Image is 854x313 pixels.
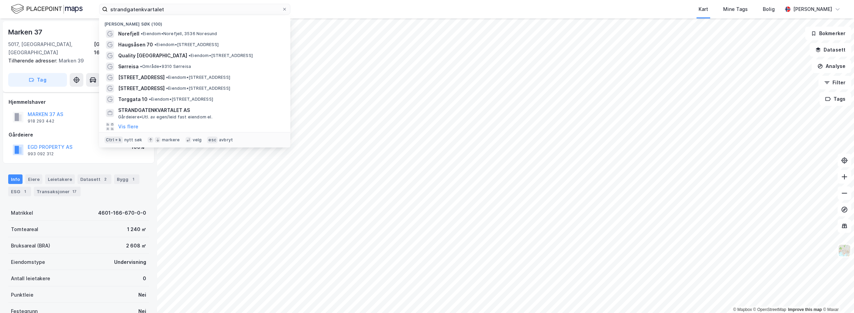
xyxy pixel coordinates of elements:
div: Transaksjoner [34,187,81,196]
span: Tilhørende adresser: [8,58,59,63]
div: Tomteareal [11,225,38,233]
button: Tags [819,92,851,106]
div: Bolig [763,5,775,13]
div: Marken 37 [8,27,44,38]
div: Datasett [78,174,111,184]
span: • [140,64,142,69]
div: [GEOGRAPHIC_DATA], 166/670 [94,40,149,57]
div: 1 240 ㎡ [127,225,146,233]
div: avbryt [219,137,233,143]
span: • [189,53,191,58]
span: Quality [GEOGRAPHIC_DATA] [118,52,187,60]
div: Punktleie [11,291,33,299]
img: logo.f888ab2527a4732fd821a326f86c7f29.svg [11,3,83,15]
span: [STREET_ADDRESS] [118,73,165,82]
span: Eiendom • Norefjell, 3536 Noresund [141,31,217,37]
a: Mapbox [733,307,752,312]
div: 993 092 312 [28,151,54,157]
div: ESG [8,187,31,196]
img: Z [838,244,851,257]
div: Nei [138,291,146,299]
div: [PERSON_NAME] [793,5,832,13]
div: Eiere [25,174,42,184]
span: • [141,31,143,36]
div: [PERSON_NAME] søk (100) [99,16,290,28]
button: Vis flere [118,123,138,131]
span: Gårdeiere • Utl. av egen/leid fast eiendom el. [118,114,212,120]
button: Filter [818,76,851,89]
div: 4601-166-670-0-0 [98,209,146,217]
div: Gårdeiere [9,131,149,139]
a: OpenStreetMap [753,307,786,312]
div: Eiendomstype [11,258,45,266]
span: Eiendom • [STREET_ADDRESS] [166,86,230,91]
button: Datasett [810,43,851,57]
span: Norefjell [118,30,139,38]
div: velg [193,137,202,143]
div: Mine Tags [723,5,748,13]
div: Marken 39 [8,57,143,65]
div: Ctrl + k [105,137,123,143]
span: • [166,75,168,80]
div: Antall leietakere [11,274,50,283]
button: Analyse [812,59,851,73]
div: Bruksareal (BRA) [11,242,50,250]
span: • [166,86,168,91]
div: 918 293 442 [28,118,54,124]
div: markere [162,137,180,143]
div: Bygg [114,174,139,184]
input: Søk på adresse, matrikkel, gårdeiere, leietakere eller personer [108,4,282,14]
span: Eiendom • [STREET_ADDRESS] [166,75,230,80]
div: Leietakere [45,174,75,184]
div: Kart [699,5,708,13]
span: Eiendom • [STREET_ADDRESS] [189,53,253,58]
div: 5017, [GEOGRAPHIC_DATA], [GEOGRAPHIC_DATA] [8,40,94,57]
div: 17 [71,188,78,195]
button: Bokmerker [805,27,851,40]
div: Undervisning [114,258,146,266]
span: Eiendom • [STREET_ADDRESS] [149,97,213,102]
div: Hjemmelshaver [9,98,149,106]
div: 0 [143,274,146,283]
div: 1 [22,188,28,195]
iframe: Chat Widget [820,280,854,313]
div: esc [207,137,218,143]
div: Matrikkel [11,209,33,217]
span: Sørreisa [118,62,139,71]
span: Eiendom • [STREET_ADDRESS] [154,42,219,47]
button: Tag [8,73,67,87]
span: Område • 9310 Sørreisa [140,64,191,69]
div: 1 [130,176,137,183]
div: nytt søk [124,137,142,143]
div: 2 608 ㎡ [126,242,146,250]
div: 2 [102,176,109,183]
a: Improve this map [788,307,822,312]
div: Info [8,174,23,184]
span: • [154,42,156,47]
span: [STREET_ADDRESS] [118,84,165,93]
span: Torggata 10 [118,95,148,103]
span: STRANDGATENKVARTALET AS [118,106,282,114]
span: • [149,97,151,102]
span: Haugsåsen 70 [118,41,153,49]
